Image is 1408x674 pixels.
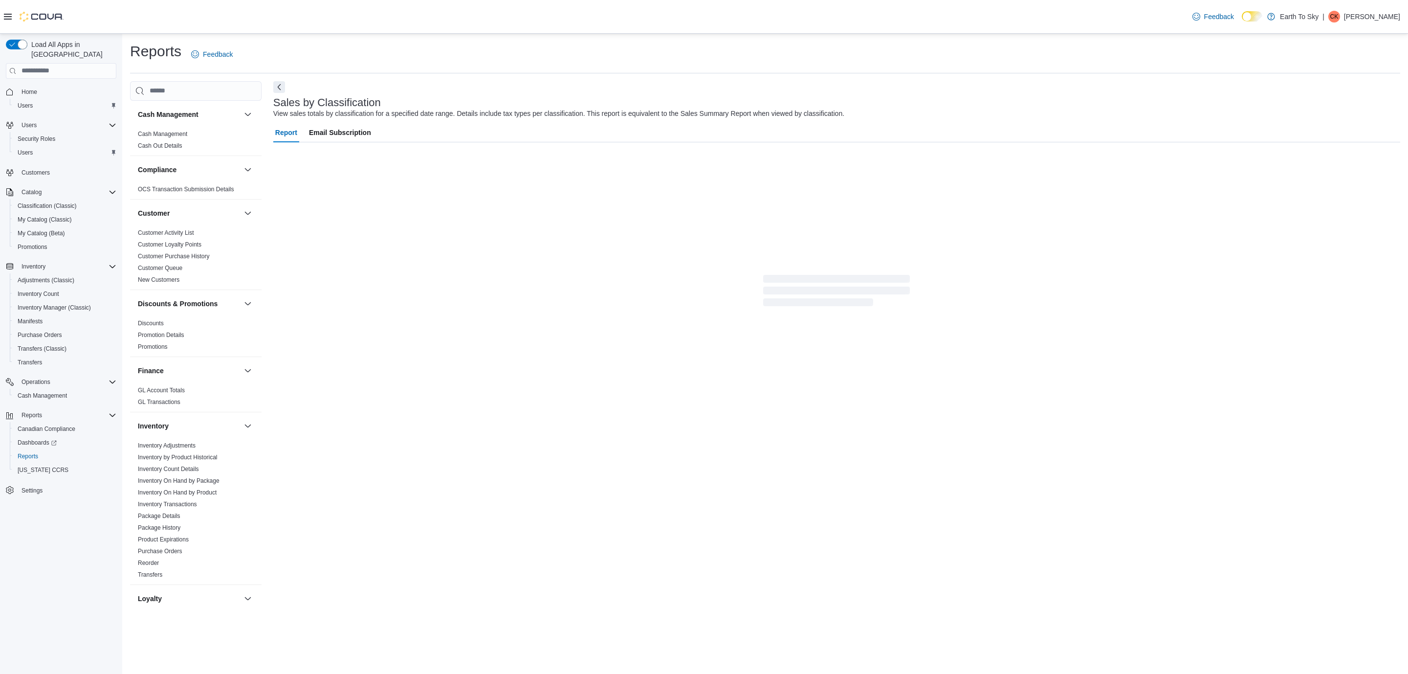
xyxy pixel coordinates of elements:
[18,186,116,198] span: Catalog
[22,188,42,196] span: Catalog
[14,390,116,402] span: Cash Management
[14,450,42,462] a: Reports
[14,288,116,300] span: Inventory Count
[18,409,116,421] span: Reports
[14,274,116,286] span: Adjustments (Classic)
[14,133,116,145] span: Security Roles
[22,487,43,494] span: Settings
[242,593,254,605] button: Loyalty
[130,42,181,61] h1: Reports
[10,356,120,369] button: Transfers
[14,343,70,355] a: Transfers (Classic)
[138,421,240,431] button: Inventory
[10,389,120,403] button: Cash Management
[138,571,162,579] span: Transfers
[138,512,180,520] span: Package Details
[138,524,180,531] a: Package History
[138,320,164,327] a: Discounts
[130,227,262,290] div: Customer
[10,449,120,463] button: Reports
[138,536,189,543] span: Product Expirations
[14,302,116,314] span: Inventory Manager (Classic)
[18,86,116,98] span: Home
[138,185,234,193] span: OCS Transaction Submission Details
[14,227,116,239] span: My Catalog (Beta)
[130,183,262,199] div: Compliance
[18,166,116,179] span: Customers
[138,276,179,284] span: New Customers
[18,484,116,496] span: Settings
[2,408,120,422] button: Reports
[138,241,201,248] a: Customer Loyalty Points
[138,186,234,193] a: OCS Transaction Submission Details
[18,466,68,474] span: [US_STATE] CCRS
[1322,11,1324,22] p: |
[138,536,189,543] a: Product Expirations
[242,164,254,176] button: Compliance
[14,288,63,300] a: Inventory Count
[1330,11,1339,22] span: CK
[18,304,91,312] span: Inventory Manager (Classic)
[14,329,66,341] a: Purchase Orders
[138,208,240,218] button: Customer
[14,315,116,327] span: Manifests
[10,342,120,356] button: Transfers (Classic)
[138,366,164,376] h3: Finance
[138,229,194,237] span: Customer Activity List
[130,128,262,156] div: Cash Management
[138,398,180,406] span: GL Transactions
[20,12,64,22] img: Cova
[14,100,37,112] a: Users
[18,376,54,388] button: Operations
[138,299,240,309] button: Discounts & Promotions
[18,202,77,210] span: Classification (Classic)
[10,287,120,301] button: Inventory Count
[187,45,237,64] a: Feedback
[763,277,910,308] span: Loading
[18,485,46,496] a: Settings
[138,208,170,218] h3: Customer
[138,548,182,555] a: Purchase Orders
[14,315,46,327] a: Manifests
[138,319,164,327] span: Discounts
[14,241,51,253] a: Promotions
[138,142,182,149] a: Cash Out Details
[138,343,168,351] span: Promotions
[27,40,116,59] span: Load All Apps in [GEOGRAPHIC_DATA]
[14,464,72,476] a: [US_STATE] CCRS
[130,384,262,412] div: Finance
[18,119,116,131] span: Users
[138,276,179,283] a: New Customers
[138,442,196,449] span: Inventory Adjustments
[138,466,199,472] a: Inventory Count Details
[14,200,81,212] a: Classification (Classic)
[138,142,182,150] span: Cash Out Details
[138,594,162,604] h3: Loyalty
[2,375,120,389] button: Operations
[273,109,844,119] div: View sales totals by classification for a specified date range. Details include tax types per cla...
[18,135,55,143] span: Security Roles
[2,260,120,273] button: Inventory
[138,489,217,496] a: Inventory On Hand by Product
[1328,11,1340,22] div: Chelsea Kirkpatrick
[14,450,116,462] span: Reports
[138,547,182,555] span: Purchase Orders
[138,331,184,339] span: Promotion Details
[138,571,162,578] a: Transfers
[22,88,37,96] span: Home
[138,500,197,508] span: Inventory Transactions
[138,513,180,519] a: Package Details
[10,463,120,477] button: [US_STATE] CCRS
[18,359,42,366] span: Transfers
[1204,12,1234,22] span: Feedback
[14,241,116,253] span: Promotions
[309,123,371,142] span: Email Subscription
[138,454,218,461] a: Inventory by Product Historical
[14,227,69,239] a: My Catalog (Beta)
[18,290,59,298] span: Inventory Count
[138,229,194,236] a: Customer Activity List
[138,465,199,473] span: Inventory Count Details
[14,329,116,341] span: Purchase Orders
[1280,11,1319,22] p: Earth To Sky
[14,423,116,435] span: Canadian Compliance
